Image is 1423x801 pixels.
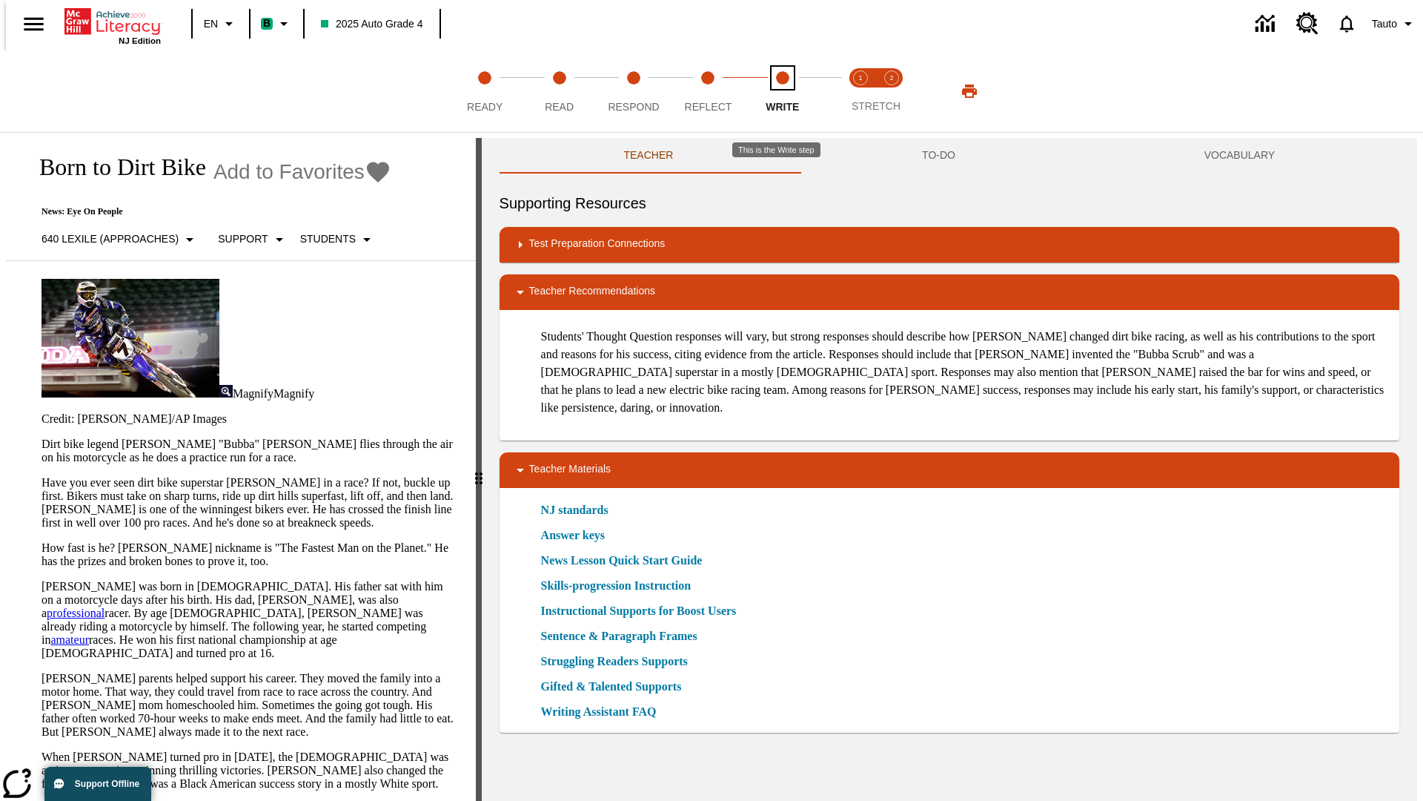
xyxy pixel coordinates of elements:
div: Teacher Materials [500,452,1399,488]
p: How fast is he? [PERSON_NAME] nickname is "The Fastest Man on the Planet." He has the prizes and ... [42,541,458,568]
button: Add to Favorites - Born to Dirt Bike [213,159,391,185]
div: Test Preparation Connections [500,227,1399,263]
button: Profile/Settings [1366,10,1423,37]
div: Press Enter or Spacebar and then press right and left arrow keys to move the slider [476,138,482,801]
span: Tauto [1372,16,1397,32]
p: 640 Lexile (Approaches) [42,231,179,247]
button: Write step 5 of 5 [740,50,826,132]
button: Respond step 3 of 5 [591,50,677,132]
span: Magnify [233,387,273,400]
p: Test Preparation Connections [529,236,666,254]
a: professional [47,607,105,619]
a: Instructional Supports for Boost Users, Will open in new browser window or tab [541,602,737,620]
p: Dirt bike legend [PERSON_NAME] "Bubba" [PERSON_NAME] flies through the air on his motorcycle as h... [42,438,458,464]
span: STRETCH [852,100,900,112]
button: Ready step 1 of 5 [442,50,528,132]
span: 2025 Auto Grade 4 [321,16,423,32]
p: News: Eye On People [24,206,391,217]
p: Students' Thought Question responses will vary, but strong responses should describe how [PERSON_... [541,328,1387,417]
span: Reflect [685,101,732,113]
button: Select Lexile, 640 Lexile (Approaches) [36,226,205,253]
button: Read step 2 of 5 [516,50,602,132]
button: Select Student [294,226,382,253]
button: Support Offline [44,767,151,801]
button: Stretch Read step 1 of 2 [839,50,882,132]
button: VOCABULARY [1080,138,1399,174]
span: Support Offline [75,779,139,789]
button: Scaffolds, Support [212,226,293,253]
span: Add to Favorites [213,160,365,184]
span: EN [204,16,218,32]
span: B [263,14,271,33]
p: Credit: [PERSON_NAME]/AP Images [42,412,458,426]
button: Open side menu [12,2,56,46]
span: NJ Edition [119,36,161,45]
div: This is the Write step [732,142,820,157]
a: Resource Center, Will open in new tab [1287,4,1327,44]
a: Skills-progression Instruction, Will open in new browser window or tab [541,577,691,595]
span: Read [545,101,574,113]
button: Language: EN, Select a language [197,10,245,37]
a: Notifications [1327,4,1366,43]
button: Print [946,78,993,105]
span: Write [766,101,799,113]
text: 2 [889,74,893,82]
span: Ready [467,101,502,113]
div: activity [482,138,1417,801]
button: Boost Class color is mint green. Change class color [255,10,299,37]
p: Teacher Recommendations [529,283,655,301]
a: amateur [50,633,89,646]
a: Struggling Readers Supports [541,653,697,670]
img: Motocross racer James Stewart flies through the air on his dirt bike. [42,279,219,398]
div: Instructional Panel Tabs [500,138,1399,174]
p: Have you ever seen dirt bike superstar [PERSON_NAME] in a race? If not, buckle up first. Bikers m... [42,476,458,530]
h1: Born to Dirt Bike [24,154,206,181]
span: Magnify [273,387,314,400]
button: Reflect step 4 of 5 [665,50,751,132]
button: Teacher [500,138,798,174]
p: Support [218,231,268,247]
p: [PERSON_NAME] was born in [DEMOGRAPHIC_DATA]. His father sat with him on a motorcycle days after ... [42,580,458,660]
text: 1 [858,74,862,82]
button: Stretch Respond step 2 of 2 [870,50,913,132]
a: NJ standards [541,501,617,519]
p: [PERSON_NAME] parents helped support his career. They moved the family into a motor home. That wa... [42,672,458,739]
h6: Supporting Resources [500,191,1399,215]
div: Home [64,5,161,45]
a: News Lesson Quick Start Guide, Will open in new browser window or tab [541,552,703,570]
p: Students [300,231,356,247]
button: TO-DO [797,138,1080,174]
p: When [PERSON_NAME] turned pro in [DATE], the [DEMOGRAPHIC_DATA] was an instant , winning thrillin... [42,751,458,791]
a: sensation [87,764,132,777]
div: Teacher Recommendations [500,274,1399,310]
span: Respond [608,101,659,113]
p: Teacher Materials [529,461,611,479]
a: Writing Assistant FAQ [541,703,666,721]
div: reading [6,138,476,794]
a: Data Center [1247,4,1287,44]
a: Answer keys, Will open in new browser window or tab [541,527,605,544]
a: Gifted & Talented Supports [541,678,691,696]
img: Magnify [219,385,233,398]
a: Sentence & Paragraph Frames, Will open in new browser window or tab [541,627,697,645]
